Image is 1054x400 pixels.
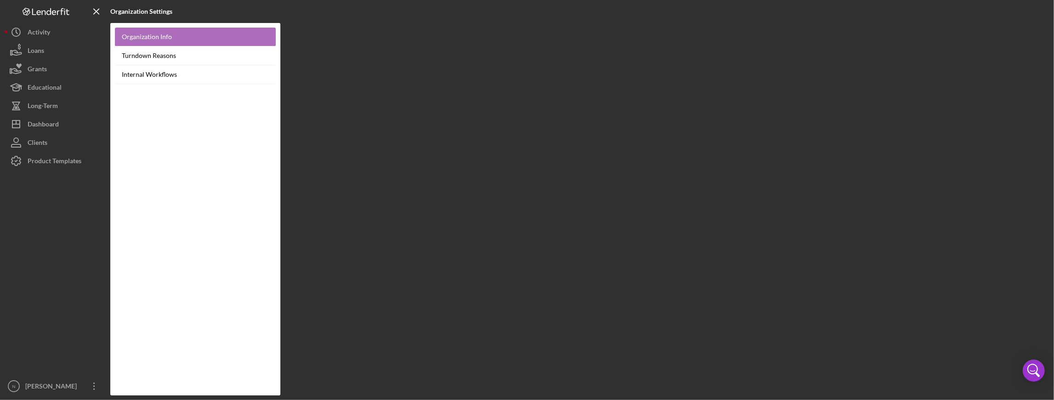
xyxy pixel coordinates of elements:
div: Grants [28,60,47,80]
div: [PERSON_NAME] [23,377,83,398]
div: Educational [28,78,62,99]
button: Clients [5,133,106,152]
b: Organization Settings [110,8,172,15]
button: Activity [5,23,106,41]
button: N[PERSON_NAME] [5,377,106,395]
a: Internal Workflows [115,65,276,84]
div: Product Templates [28,152,81,172]
a: Turndown Reasons [115,46,276,65]
a: Organization Info [115,28,276,46]
text: N [12,384,16,389]
button: Grants [5,60,106,78]
div: Dashboard [28,115,59,136]
button: Dashboard [5,115,106,133]
div: Open Intercom Messenger [1023,360,1045,382]
button: Loans [5,41,106,60]
button: Product Templates [5,152,106,170]
div: Activity [28,23,50,44]
div: Long-Term [28,97,58,117]
button: Educational [5,78,106,97]
div: Clients [28,133,47,154]
button: Long-Term [5,97,106,115]
div: Loans [28,41,44,62]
